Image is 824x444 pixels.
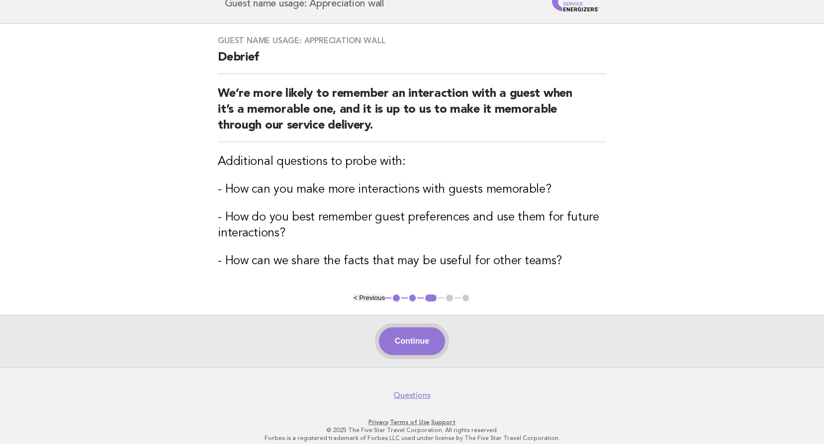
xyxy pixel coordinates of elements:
[354,294,385,301] button: < Previous
[424,293,438,303] button: 3
[218,50,606,74] h2: Debrief
[408,293,418,303] button: 2
[108,434,717,442] p: Forbes is a registered trademark of Forbes LLC used under license by The Five Star Travel Corpora...
[218,210,606,241] h3: - How do you best remember guest preferences and use them for future interactions?
[431,419,456,426] a: Support
[108,426,717,434] p: © 2025 The Five Star Travel Corporation. All rights reserved.
[390,419,430,426] a: Terms of Use
[391,293,401,303] button: 1
[218,154,606,170] h3: Additional questions to probe with:
[218,253,606,269] h3: - How can we share the facts that may be useful for other teams?
[218,182,606,198] h3: - How can you make more interactions with guests memorable?
[393,390,431,400] a: Questions
[379,327,445,355] button: Continue
[368,419,388,426] a: Privacy
[218,36,606,46] h3: Guest name usage: Appreciation wall
[218,86,606,142] h2: We’re more likely to remember an interaction with a guest when it’s a memorable one, and it is up...
[108,418,717,426] p: · ·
